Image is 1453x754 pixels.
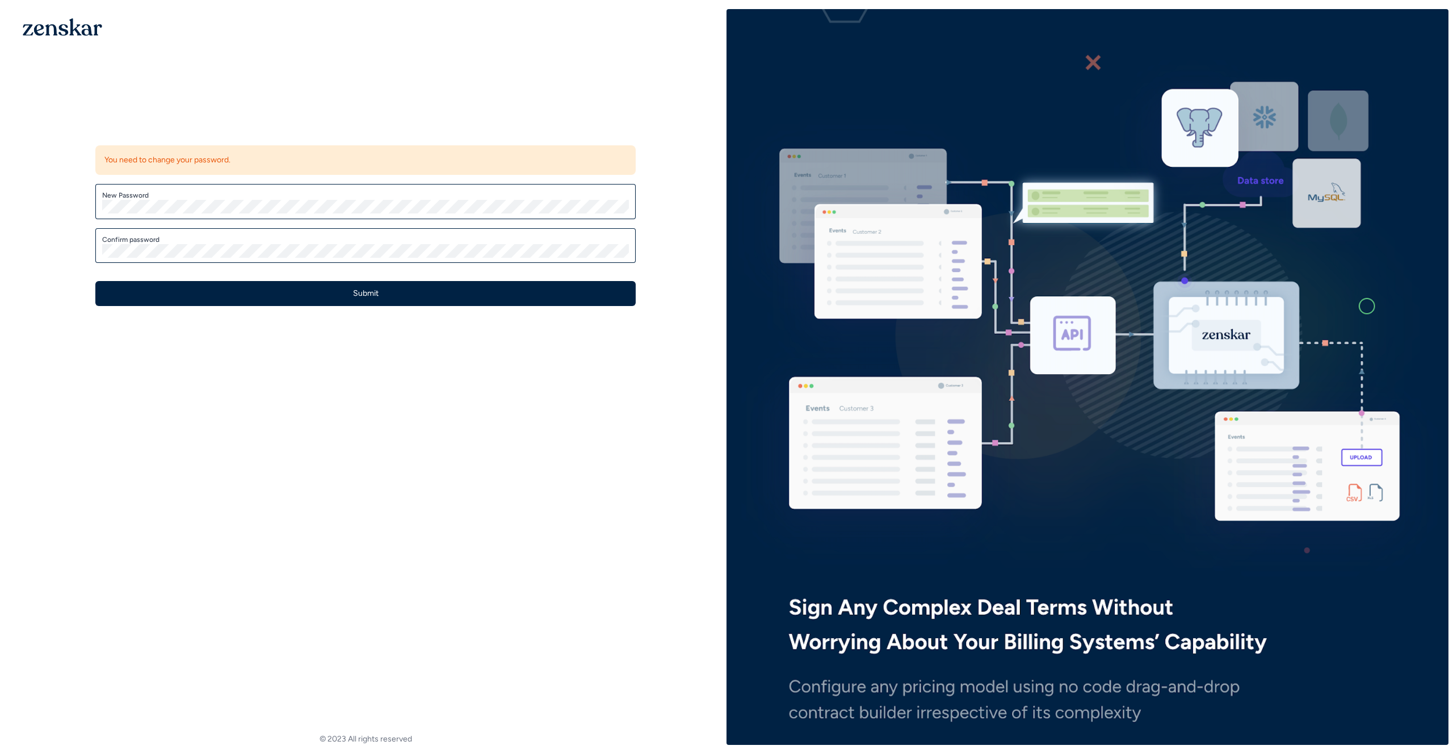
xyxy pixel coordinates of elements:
[102,235,629,244] label: Confirm password
[23,18,102,36] img: 1OGAJ2xQqyY4LXKgY66KYq0eOWRCkrZdAb3gUhuVAqdWPZE9SRJmCz+oDMSn4zDLXe31Ii730ItAGKgCKgCCgCikA4Av8PJUP...
[95,281,636,306] button: Submit
[102,191,629,200] label: New Password
[95,145,636,175] div: You need to change your password.
[5,734,726,745] footer: © 2023 All rights reserved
